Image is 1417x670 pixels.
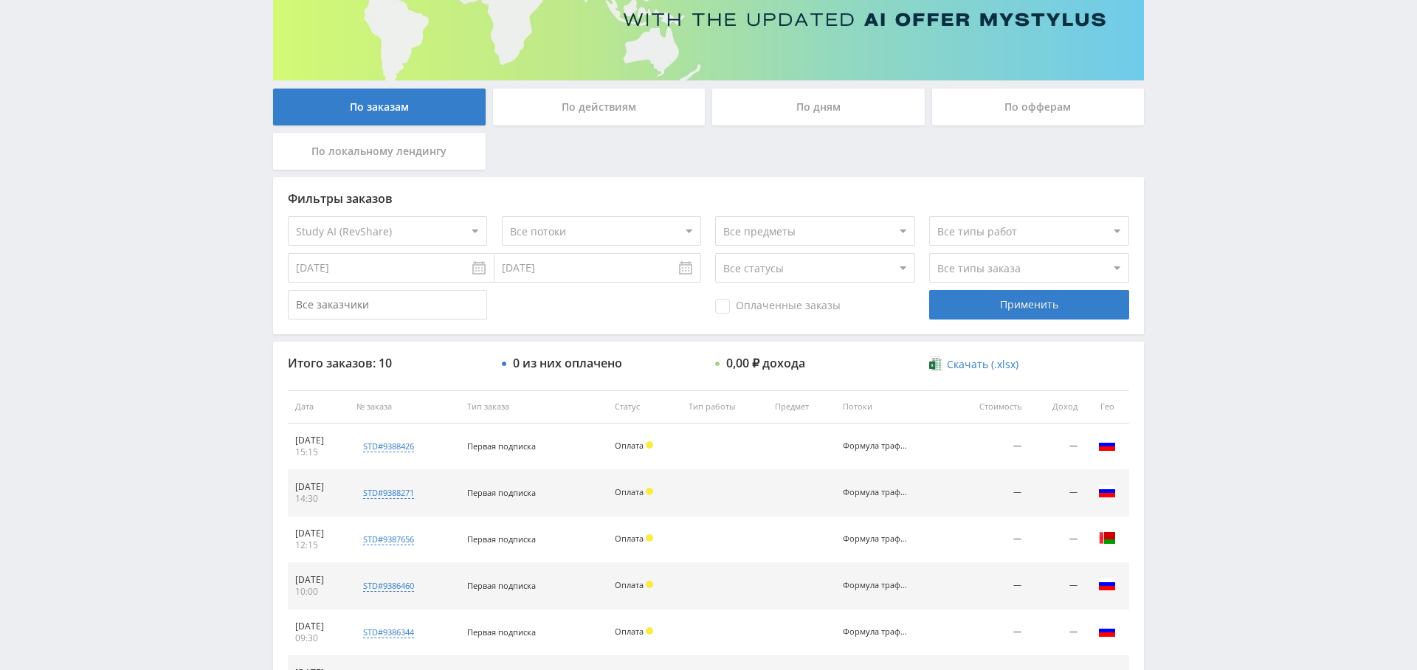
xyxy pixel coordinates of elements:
span: Холд [646,581,653,588]
span: Холд [646,441,653,449]
div: 09:30 [295,632,342,644]
div: Формула трафика контекст [843,581,909,590]
span: Скачать (.xlsx) [947,359,1018,370]
span: Первая подписка [467,533,536,545]
div: [DATE] [295,574,342,586]
img: xlsx [929,356,942,371]
td: — [949,424,1029,470]
span: Оплата [615,626,644,637]
input: Use the arrow keys to pick a date [494,253,701,283]
span: Первая подписка [467,626,536,638]
img: rus.png [1098,622,1116,640]
span: Холд [646,488,653,495]
div: std#9388271 [363,487,414,499]
img: rus.png [1098,576,1116,593]
div: Итого заказов: 10 [288,356,487,370]
td: — [1029,517,1085,563]
span: Оплата [615,486,644,497]
span: Оплата [615,440,644,451]
div: 0 из них оплачено [513,356,622,370]
div: 15:15 [295,446,342,458]
div: Применить [929,290,1128,320]
th: Дата [288,390,349,424]
td: — [1029,563,1085,609]
td: — [949,563,1029,609]
th: Доход [1029,390,1085,424]
div: По дням [712,89,925,125]
span: Оплата [615,579,644,590]
div: [DATE] [295,621,342,632]
div: 0,00 ₽ дохода [726,356,805,370]
span: Первая подписка [467,441,536,452]
span: Холд [646,534,653,542]
th: Гео [1085,390,1129,424]
a: Скачать (.xlsx) [929,357,1018,372]
th: Стоимость [949,390,1029,424]
span: Оплаченные заказы [715,299,841,314]
th: Потоки [835,390,949,424]
div: [DATE] [295,435,342,446]
td: — [949,470,1029,517]
div: std#9387656 [363,533,414,545]
div: 14:30 [295,493,342,505]
img: rus.png [1098,483,1116,500]
div: std#9386344 [363,626,414,638]
input: Use the arrow keys to pick a date [288,253,494,283]
div: Формула трафика контекст [843,627,909,637]
div: std#9388426 [363,441,414,452]
img: rus.png [1098,436,1116,454]
td: — [949,609,1029,656]
span: Первая подписка [467,487,536,498]
th: Тип работы [681,390,767,424]
div: [DATE] [295,481,342,493]
td: — [1029,424,1085,470]
div: По заказам [273,89,486,125]
th: Предмет [768,390,835,424]
span: Первая подписка [467,580,536,591]
div: 12:15 [295,539,342,551]
input: Все заказчики [288,290,487,320]
th: Тип заказа [460,390,607,424]
th: Статус [607,390,682,424]
div: 10:00 [295,586,342,598]
div: По офферам [932,89,1145,125]
div: Формула трафика контекст [843,488,909,497]
div: Формула трафика контекст [843,441,909,451]
td: — [1029,609,1085,656]
div: [DATE] [295,528,342,539]
div: Формула трафика контекст [843,534,909,544]
td: — [949,517,1029,563]
img: blr.png [1098,529,1116,547]
span: Оплата [615,533,644,544]
div: По локальному лендингу [273,133,486,170]
div: Фильтры заказов [288,192,1129,205]
div: std#9386460 [363,580,414,592]
span: Холд [646,627,653,635]
td: — [1029,470,1085,517]
th: № заказа [349,390,460,424]
div: По действиям [493,89,706,125]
